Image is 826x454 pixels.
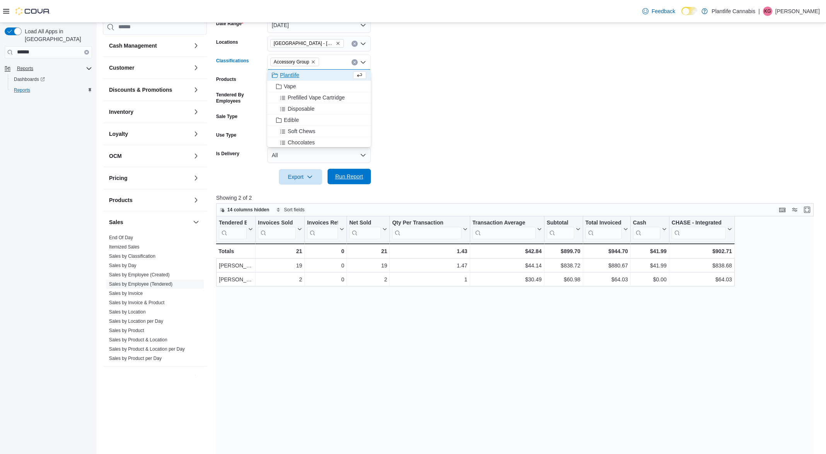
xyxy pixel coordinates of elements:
[109,244,140,250] a: Itemized Sales
[288,105,314,113] span: Disposable
[547,275,580,284] div: $60.98
[672,275,732,284] div: $64.03
[585,219,628,239] button: Total Invoiced
[109,262,137,269] span: Sales by Day
[109,318,163,324] span: Sales by Location per Day
[109,281,172,287] a: Sales by Employee (Tendered)
[283,169,317,185] span: Export
[15,7,50,15] img: Cova
[216,21,244,27] label: Date Range
[288,94,345,101] span: Prefilled Vape Cartridge
[109,108,190,116] button: Inventory
[109,291,143,296] a: Sales by Invoice
[191,129,201,139] button: Loyalty
[267,81,371,92] button: Vape
[279,169,322,185] button: Export
[633,219,667,239] button: Cash
[191,107,201,116] button: Inventory
[217,205,273,214] button: 14 columns hidden
[633,275,667,284] div: $0.00
[258,219,296,239] div: Invoices Sold
[8,74,95,85] a: Dashboards
[219,219,247,239] div: Tendered Employee
[585,261,628,270] div: $880.67
[672,247,732,256] div: $902.71
[109,300,164,305] a: Sales by Invoice & Product
[11,75,48,84] a: Dashboards
[267,92,371,103] button: Prefilled Vape Cartridge
[109,196,133,204] h3: Products
[712,7,755,16] p: Plantlife Cannabis
[270,58,319,66] span: Accessory Group
[216,92,264,104] label: Tendered By Employees
[307,219,338,226] div: Invoices Ref
[103,233,207,366] div: Sales
[546,219,580,239] button: Subtotal
[109,108,133,116] h3: Inventory
[392,219,467,239] button: Qty Per Transaction
[109,373,190,381] button: Taxes
[109,337,167,343] span: Sales by Product & Location
[307,219,338,239] div: Invoices Ref
[191,195,201,205] button: Products
[790,205,799,214] button: Display options
[191,218,201,227] button: Sales
[360,41,366,47] button: Open list of options
[14,76,45,82] span: Dashboards
[328,169,371,184] button: Run Report
[109,235,133,241] span: End Of Day
[775,7,820,16] p: [PERSON_NAME]
[652,7,675,15] span: Feedback
[191,63,201,72] button: Customer
[472,219,535,239] div: Transaction Average
[472,261,541,270] div: $44.14
[22,27,92,43] span: Load All Apps in [GEOGRAPHIC_DATA]
[274,39,334,47] span: [GEOGRAPHIC_DATA] - [GEOGRAPHIC_DATA]
[267,103,371,115] button: Disposable
[546,219,574,226] div: Subtotal
[349,219,381,239] div: Net Sold
[307,247,344,256] div: 0
[14,87,30,93] span: Reports
[307,219,344,239] button: Invoices Ref
[109,254,155,259] a: Sales by Classification
[336,41,340,46] button: Remove Grande Prairie - Westgate from selection in this group
[352,41,358,47] button: Clear input
[109,174,190,182] button: Pricing
[258,261,302,270] div: 19
[109,86,190,94] button: Discounts & Promotions
[216,39,238,45] label: Locations
[258,219,296,226] div: Invoices Sold
[284,116,299,124] span: Edible
[109,309,146,315] a: Sales by Location
[109,309,146,315] span: Sales by Location
[216,76,236,82] label: Products
[681,7,698,15] input: Dark Mode
[109,327,144,334] span: Sales by Product
[8,85,95,96] button: Reports
[191,41,201,50] button: Cash Management
[585,219,621,226] div: Total Invoiced
[109,196,190,204] button: Products
[109,174,127,182] h3: Pricing
[109,64,134,72] h3: Customer
[349,247,387,256] div: 21
[191,151,201,161] button: OCM
[349,275,387,284] div: 2
[802,205,812,214] button: Enter fullscreen
[109,346,185,352] span: Sales by Product & Location per Day
[109,42,190,50] button: Cash Management
[11,75,92,84] span: Dashboards
[11,86,92,95] span: Reports
[109,272,170,278] a: Sales by Employee (Created)
[11,86,33,95] a: Reports
[274,58,309,66] span: Accessory Group
[758,7,760,16] p: |
[109,130,128,138] h3: Loyalty
[109,152,190,160] button: OCM
[216,113,237,120] label: Sale Type
[633,261,667,270] div: $41.99
[267,70,371,429] div: Choose from the following options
